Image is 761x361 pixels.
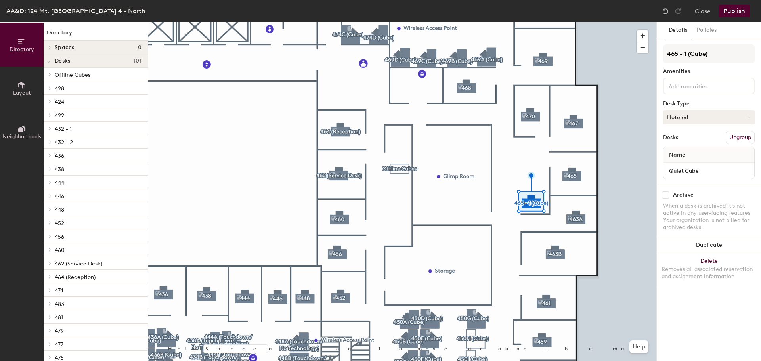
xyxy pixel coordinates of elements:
span: Offline Cubes [55,72,90,78]
div: AA&D: 124 Mt. [GEOGRAPHIC_DATA] 4 - North [6,6,145,16]
span: 0 [138,44,141,51]
div: Amenities [663,68,755,74]
span: 432 - 1 [55,126,72,132]
span: 479 [55,328,64,334]
button: Ungroup [726,131,755,144]
span: Layout [13,90,31,96]
button: Policies [692,22,721,38]
div: Archive [673,192,694,198]
div: Removes all associated reservation and assignment information [662,266,756,280]
button: Hoteled [663,110,755,124]
span: Directory [10,46,34,53]
span: 474 [55,287,63,294]
input: Add amenities [667,81,738,90]
span: 477 [55,341,63,348]
h1: Directory [44,29,148,41]
span: 462 (Service Desk) [55,260,102,267]
span: Name [665,148,689,162]
span: 436 [55,153,64,159]
input: Unnamed desk [665,165,753,176]
img: Undo [662,7,669,15]
span: 444 [55,180,64,186]
span: 446 [55,193,64,200]
div: Desk Type [663,101,755,107]
button: Publish [719,5,750,17]
span: 438 [55,166,64,173]
span: 422 [55,112,64,119]
span: 452 [55,220,64,227]
button: Details [664,22,692,38]
span: Neighborhoods [2,133,41,140]
button: Help [629,340,648,353]
div: Desks [663,134,678,141]
div: When a desk is archived it's not active in any user-facing features. Your organization is not bil... [663,202,755,231]
span: 448 [55,206,64,213]
img: Redo [674,7,682,15]
span: 481 [55,314,63,321]
span: 424 [55,99,64,105]
button: DeleteRemoves all associated reservation and assignment information [657,253,761,288]
span: 101 [134,58,141,64]
span: 460 [55,247,65,254]
button: Duplicate [657,237,761,253]
span: 428 [55,85,64,92]
span: Desks [55,58,70,64]
span: 456 [55,233,64,240]
span: 464 (Reception) [55,274,96,281]
button: Close [695,5,711,17]
span: Spaces [55,44,75,51]
span: 432 - 2 [55,139,73,146]
span: 483 [55,301,64,308]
